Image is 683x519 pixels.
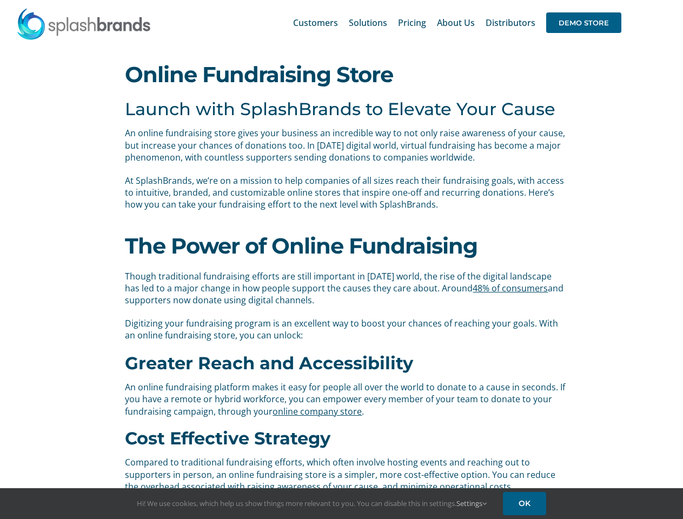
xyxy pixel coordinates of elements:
[137,498,487,508] span: Hi! We use cookies, which help us show things more relevant to you. You can disable this in setti...
[125,381,566,417] p: An online fundraising platform makes it easy for people all over the world to donate to a cause i...
[486,5,535,40] a: Distributors
[125,352,413,374] b: Greater Reach and Accessibility
[456,498,487,508] a: Settings
[125,456,566,493] p: Compared to traditional fundraising efforts, which often involve hosting events and reaching out ...
[125,317,566,342] p: Digitizing your fundraising program is an excellent way to boost your chances of reaching your go...
[125,428,330,449] b: Cost Effective Strategy
[473,282,548,294] a: 48% of consumers
[125,270,566,307] p: Though traditional fundraising efforts are still important in [DATE] world, the rise of the digit...
[125,99,566,119] h3: Launch with SplashBrands to Elevate Your Cause
[546,12,621,33] span: DEMO STORE
[125,235,558,257] h1: The Power of Online Fundraising
[503,492,546,515] a: OK
[293,18,338,27] span: Customers
[486,18,535,27] span: Distributors
[546,5,621,40] a: DEMO STORE
[293,5,621,40] nav: Main Menu
[398,18,426,27] span: Pricing
[293,5,338,40] a: Customers
[398,5,426,40] a: Pricing
[125,64,558,85] h1: Online Fundraising Store
[273,405,362,417] a: online company store
[349,18,387,27] span: Solutions
[125,127,566,163] p: An online fundraising store gives your business an incredible way to not only raise awareness of ...
[16,8,151,40] img: SplashBrands.com Logo
[125,175,566,211] p: At SplashBrands, we’re on a mission to help companies of all sizes reach their fundraising goals,...
[437,18,475,27] span: About Us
